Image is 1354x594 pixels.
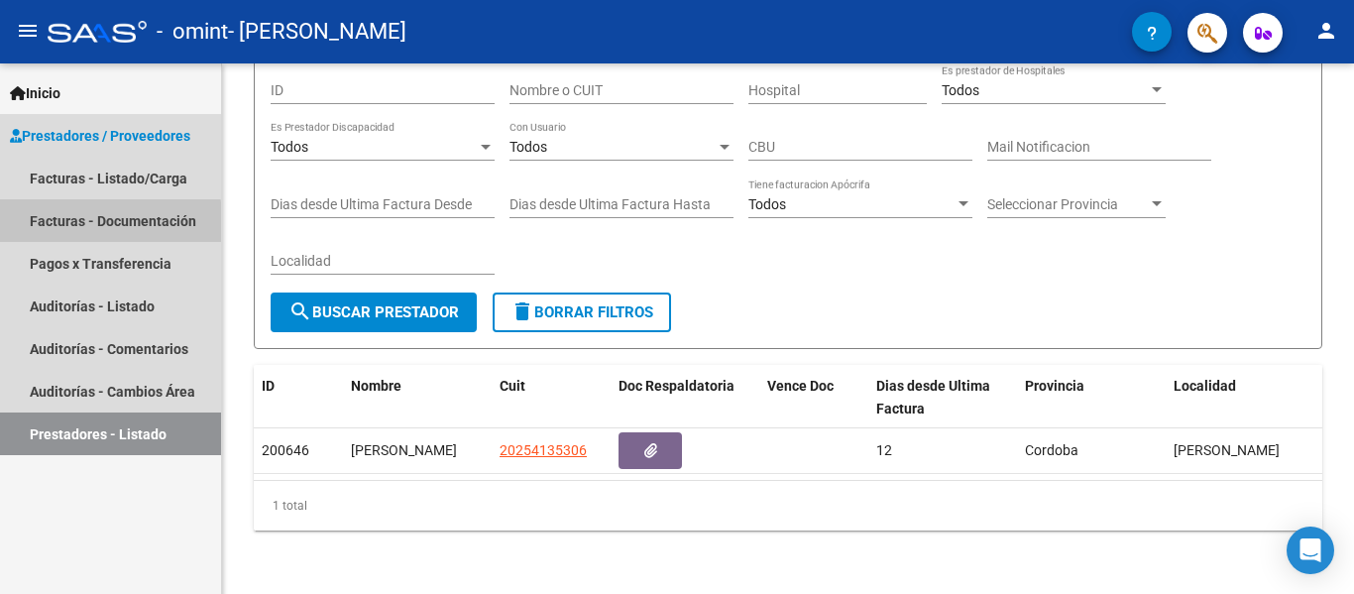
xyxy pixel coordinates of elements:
[271,139,308,155] span: Todos
[1174,442,1280,458] span: [PERSON_NAME]
[509,139,547,155] span: Todos
[1174,378,1236,394] span: Localidad
[868,365,1017,430] datatable-header-cell: Dias desde Ultima Factura
[254,365,343,430] datatable-header-cell: ID
[288,299,312,323] mat-icon: search
[500,378,525,394] span: Cuit
[942,82,979,98] span: Todos
[987,196,1148,213] span: Seleccionar Provincia
[492,365,611,430] datatable-header-cell: Cuit
[767,378,834,394] span: Vence Doc
[493,293,671,332] button: Borrar Filtros
[748,196,786,212] span: Todos
[16,19,40,43] mat-icon: menu
[500,442,587,458] span: 20254135306
[876,378,990,416] span: Dias desde Ultima Factura
[271,293,477,332] button: Buscar Prestador
[351,439,484,462] div: [PERSON_NAME]
[1314,19,1338,43] mat-icon: person
[876,442,892,458] span: 12
[10,82,60,104] span: Inicio
[343,365,492,430] datatable-header-cell: Nombre
[1287,527,1334,574] div: Open Intercom Messenger
[288,303,459,321] span: Buscar Prestador
[510,303,653,321] span: Borrar Filtros
[1025,378,1084,394] span: Provincia
[1025,442,1078,458] span: Cordoba
[510,299,534,323] mat-icon: delete
[351,378,401,394] span: Nombre
[157,10,228,54] span: - omint
[10,125,190,147] span: Prestadores / Proveedores
[759,365,868,430] datatable-header-cell: Vence Doc
[1166,365,1314,430] datatable-header-cell: Localidad
[228,10,406,54] span: - [PERSON_NAME]
[619,378,734,394] span: Doc Respaldatoria
[262,378,275,394] span: ID
[611,365,759,430] datatable-header-cell: Doc Respaldatoria
[254,481,1322,531] div: 1 total
[262,442,309,458] span: 200646
[1017,365,1166,430] datatable-header-cell: Provincia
